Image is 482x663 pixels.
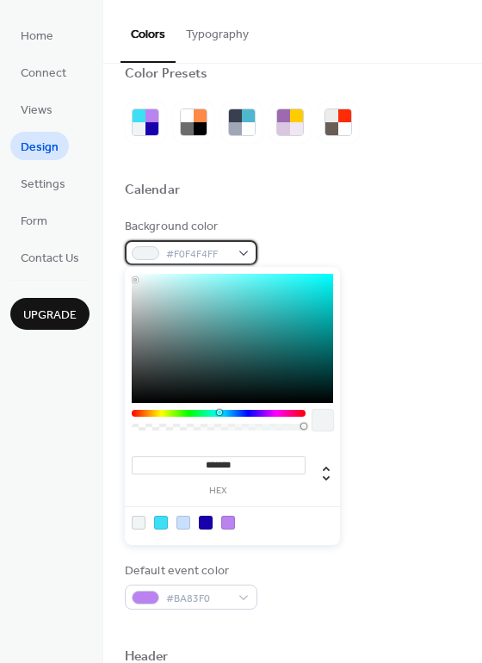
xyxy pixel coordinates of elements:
div: rgb(240, 244, 244) [132,516,145,530]
span: Views [21,102,53,120]
div: rgb(186, 131, 240) [221,516,235,530]
span: #BA83F0 [166,590,230,608]
a: Contact Us [10,243,90,271]
label: hex [132,486,306,496]
span: #F0F4F4FF [166,245,230,263]
span: Contact Us [21,250,79,268]
a: Connect [10,58,77,86]
span: Form [21,213,47,231]
span: Design [21,139,59,157]
span: Settings [21,176,65,194]
span: Connect [21,65,66,83]
span: Upgrade [23,307,77,325]
div: Default event color [125,562,254,580]
div: rgb(200, 224, 254) [176,516,190,530]
div: rgb(24, 0, 173) [199,516,213,530]
div: Background color [125,218,254,236]
div: Calendar [125,182,180,200]
a: Form [10,206,58,234]
button: Upgrade [10,298,90,330]
div: rgb(61, 223, 245) [154,516,168,530]
div: Color Presets [125,65,207,84]
a: Home [10,21,64,49]
span: Home [21,28,53,46]
a: Design [10,132,69,160]
a: Views [10,95,63,123]
a: Settings [10,169,76,197]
